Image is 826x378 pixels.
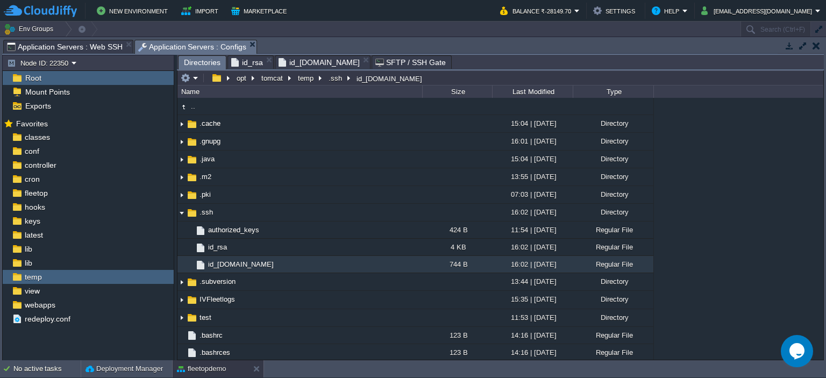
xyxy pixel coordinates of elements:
img: AMDAwAAAACH5BAEAAAAALAAAAAABAAEAAAICRAEAOw== [186,276,198,288]
div: 14:16 | [DATE] [492,344,573,361]
button: fleetopdemo [177,363,226,374]
img: AMDAwAAAACH5BAEAAAAALAAAAAABAAEAAAICRAEAOw== [186,154,198,166]
a: latest [23,230,45,240]
button: temp [296,73,316,83]
div: 4 KB [422,239,492,255]
a: lib [23,244,34,254]
button: Import [181,4,222,17]
button: Node ID: 22350 [7,58,72,68]
div: Last Modified [493,85,573,98]
a: keys [23,216,42,226]
a: .pki [198,190,212,199]
a: .. [189,102,197,111]
a: .subversion [198,277,237,286]
div: 15:04 | [DATE] [492,115,573,132]
span: redeploy.conf [23,314,72,324]
img: AMDAwAAAACH5BAEAAAAALAAAAAABAAEAAAICRAEAOw== [186,330,198,341]
img: AMDAwAAAACH5BAEAAAAALAAAAAABAAEAAAICRAEAOw== [177,151,186,168]
button: Settings [593,4,638,17]
a: .java [198,154,216,163]
a: Favorites [14,119,49,128]
a: Mount Points [23,87,72,97]
div: Regular File [573,344,653,361]
span: authorized_keys [206,225,261,234]
span: Favorites [14,119,49,129]
div: Type [574,85,653,98]
span: fleetop [23,188,49,198]
span: .m2 [198,172,213,181]
div: Directory [573,115,653,132]
span: Application Servers : Web SSH [7,40,123,53]
img: AMDAwAAAACH5BAEAAAAALAAAAAABAAEAAAICRAEAOw== [186,294,198,306]
button: Env Groups [4,22,57,37]
button: Deployment Manager [86,363,163,374]
span: id_rsa [231,56,263,69]
span: id_[DOMAIN_NAME] [279,56,360,69]
div: 13:44 | [DATE] [492,273,573,290]
a: controller [23,160,58,170]
div: 11:54 | [DATE] [492,222,573,238]
img: AMDAwAAAACH5BAEAAAAALAAAAAABAAEAAAICRAEAOw== [186,136,198,148]
a: conf [23,146,41,156]
div: 16:02 | [DATE] [492,239,573,255]
img: AMDAwAAAACH5BAEAAAAALAAAAAABAAEAAAICRAEAOw== [186,207,198,219]
img: AMDAwAAAACH5BAEAAAAALAAAAAABAAEAAAICRAEAOw== [186,118,198,130]
a: classes [23,132,52,142]
a: test [198,313,213,322]
div: 14:16 | [DATE] [492,327,573,344]
span: .bashrces [198,348,232,357]
div: 11:53 | [DATE] [492,309,573,326]
a: .gnupg [198,137,222,146]
div: Directory [573,151,653,167]
input: Click to enter the path [177,70,823,85]
div: Name [179,85,422,98]
img: AMDAwAAAACH5BAEAAAAALAAAAAABAAEAAAICRAEAOw== [177,133,186,150]
div: 123 B [422,327,492,344]
a: id_rsa [206,243,229,252]
li: /opt/tomcat/temp/.ssh/id_rsa.pub [275,55,371,69]
img: AMDAwAAAACH5BAEAAAAALAAAAAABAAEAAAICRAEAOw== [186,239,195,255]
img: AMDAwAAAACH5BAEAAAAALAAAAAABAAEAAAICRAEAOw== [177,344,186,361]
img: AMDAwAAAACH5BAEAAAAALAAAAAABAAEAAAICRAEAOw== [195,242,206,254]
button: Balance ₹-28149.70 [500,4,574,17]
div: Regular File [573,222,653,238]
a: Root [23,73,43,83]
img: AMDAwAAAACH5BAEAAAAALAAAAAABAAEAAAICRAEAOw== [186,222,195,238]
span: temp [23,272,44,282]
div: Directory [573,186,653,203]
span: cron [23,174,41,184]
a: .ssh [198,208,215,217]
div: No active tasks [13,360,81,377]
img: AMDAwAAAACH5BAEAAAAALAAAAAABAAEAAAICRAEAOw== [177,101,189,113]
div: 16:02 | [DATE] [492,204,573,220]
div: 15:35 | [DATE] [492,291,573,308]
div: Regular File [573,256,653,273]
img: AMDAwAAAACH5BAEAAAAALAAAAAABAAEAAAICRAEAOw== [195,259,206,271]
a: .bashrc [198,331,224,340]
img: AMDAwAAAACH5BAEAAAAALAAAAAABAAEAAAICRAEAOw== [186,172,198,183]
button: New Environment [97,4,171,17]
a: view [23,286,41,296]
div: 123 B [422,344,492,361]
img: AMDAwAAAACH5BAEAAAAALAAAAAABAAEAAAICRAEAOw== [186,189,198,201]
a: IVFleetlogs [198,295,237,304]
img: AMDAwAAAACH5BAEAAAAALAAAAAABAAEAAAICRAEAOw== [177,116,186,132]
img: AMDAwAAAACH5BAEAAAAALAAAAAABAAEAAAICRAEAOw== [177,187,186,203]
iframe: chat widget [781,335,815,367]
span: SFTP / SSH Gate [375,56,446,69]
div: 424 B [422,222,492,238]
